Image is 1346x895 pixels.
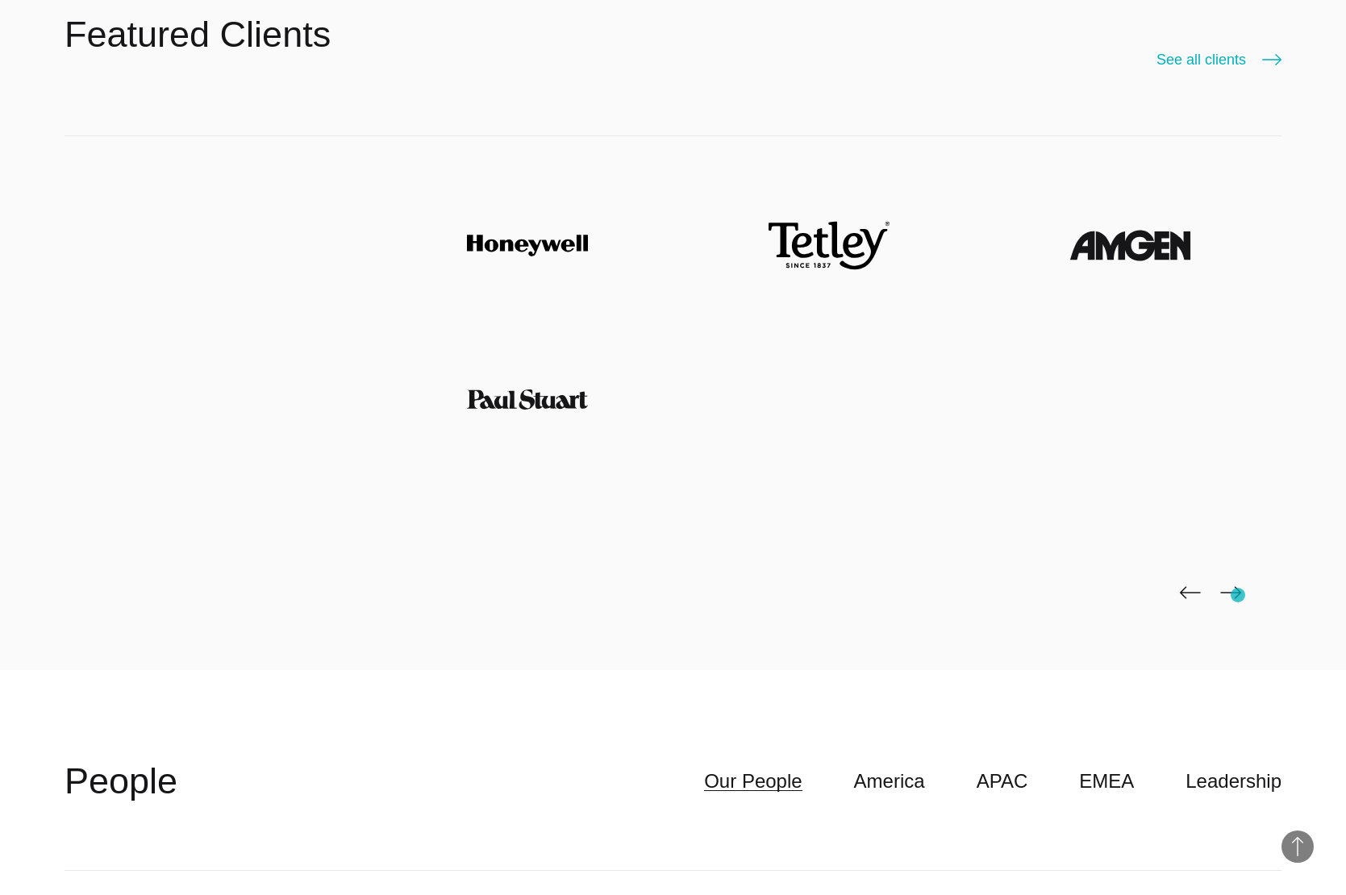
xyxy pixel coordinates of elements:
[1180,586,1201,599] img: page-back-black.png
[1220,586,1241,599] img: page-next-black.png
[65,757,177,805] h2: People
[1186,766,1281,797] a: Leadership
[1079,766,1134,797] a: EMEA
[977,766,1028,797] a: APAC
[467,355,588,444] img: Paul Stuart
[769,201,890,290] img: Tetley
[65,10,331,59] h2: Featured Clients
[704,766,802,797] a: Our People
[1281,830,1314,863] button: Back to Top
[1156,48,1281,71] a: See all clients
[1070,201,1191,290] img: Amgen
[854,766,925,797] a: America
[467,201,588,290] img: Honeywell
